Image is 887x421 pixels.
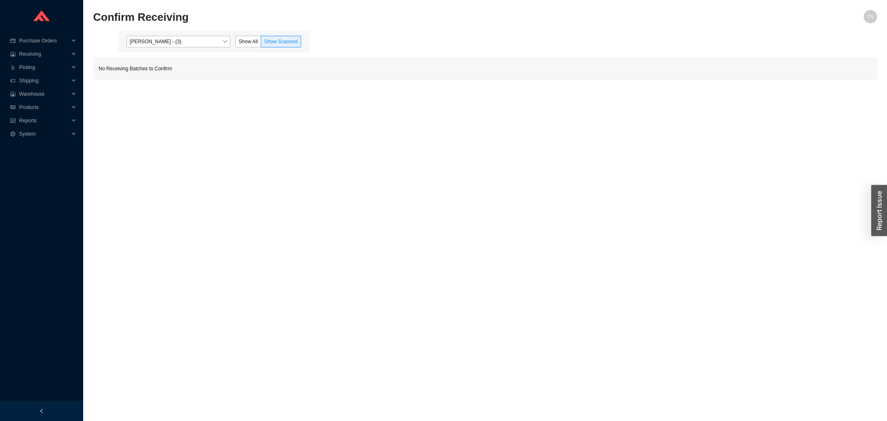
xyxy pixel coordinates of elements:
span: read [10,105,16,110]
span: Show Scanned [264,39,298,45]
span: Show All [239,39,258,45]
span: YS [867,10,874,23]
span: Shipping [19,74,69,87]
span: Warehouse [19,87,69,101]
span: Receiving [19,47,69,61]
span: left [39,409,44,414]
span: Purchase Orders [19,34,69,47]
span: setting [10,131,16,136]
h2: Confirm Receiving [93,10,681,25]
div: No Receiving Batches to Confirm [94,58,877,79]
span: Reports [19,114,69,127]
span: System [19,127,69,141]
span: Angel Negron - (3) [130,36,227,47]
span: Picking [19,61,69,74]
span: fund [10,118,16,123]
span: Products [19,101,69,114]
span: credit-card [10,38,16,43]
